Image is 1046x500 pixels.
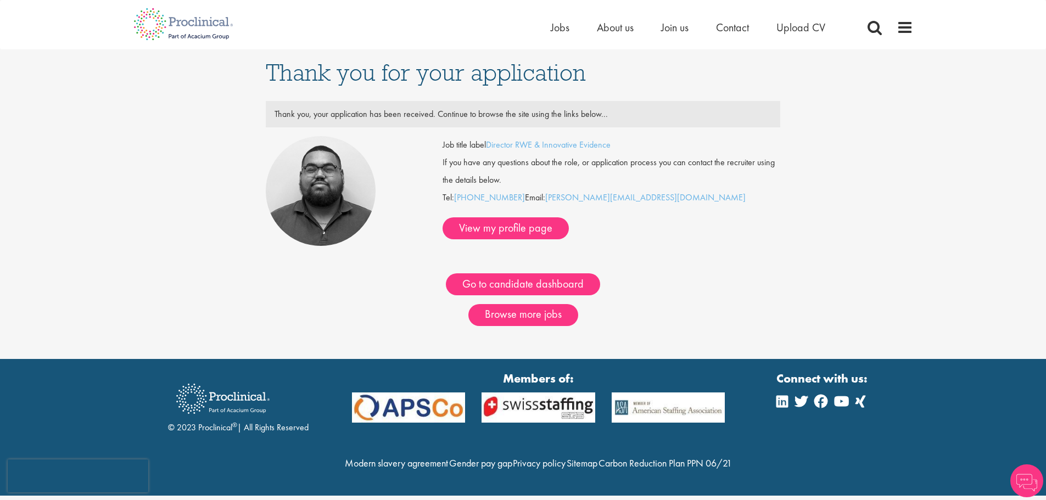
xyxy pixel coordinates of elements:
a: Contact [716,20,749,35]
img: APSCo [473,392,603,423]
a: About us [597,20,634,35]
div: © 2023 Proclinical | All Rights Reserved [168,375,309,434]
a: Go to candidate dashboard [446,273,600,295]
div: Thank you, your application has been received. Continue to browse the site using the links below... [266,105,780,123]
a: Browse more jobs [468,304,578,326]
iframe: reCAPTCHA [8,459,148,492]
a: Upload CV [776,20,825,35]
img: APSCo [603,392,734,423]
strong: Members of: [352,370,725,387]
img: APSCo [344,392,474,423]
img: Proclinical Recruitment [168,376,278,422]
a: Carbon Reduction Plan PPN 06/21 [598,457,732,469]
div: Job title label [434,136,788,154]
a: [PERSON_NAME][EMAIL_ADDRESS][DOMAIN_NAME] [545,192,746,203]
img: Ashley Bennett [266,136,376,246]
a: Privacy policy [513,457,566,469]
a: [PHONE_NUMBER] [454,192,525,203]
span: Thank you for your application [266,58,586,87]
a: Sitemap [567,457,597,469]
a: Gender pay gap [449,457,512,469]
a: Join us [661,20,689,35]
a: View my profile page [443,217,569,239]
a: Director RWE & Innovative Evidence [486,139,611,150]
div: If you have any questions about the role, or application process you can contact the recruiter us... [434,154,788,189]
strong: Connect with us: [776,370,870,387]
a: Modern slavery agreement [345,457,448,469]
a: Jobs [551,20,569,35]
img: Chatbot [1010,464,1043,497]
div: Tel: Email: [443,136,780,239]
sup: ® [232,420,237,429]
